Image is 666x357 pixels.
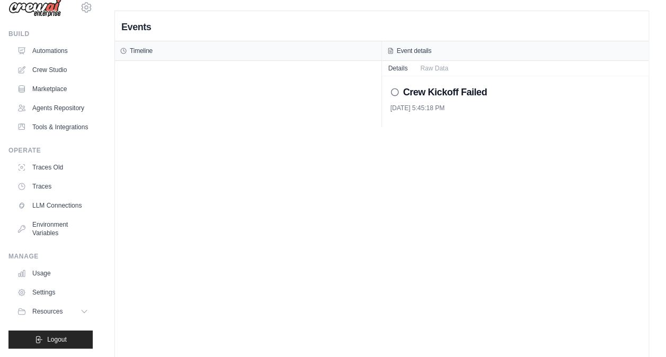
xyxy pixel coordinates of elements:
a: Environment Variables [13,216,93,242]
a: Automations [13,42,93,59]
h3: Timeline [130,47,153,55]
a: Crew Studio [13,61,93,78]
h2: Events [121,20,151,34]
a: Agents Repository [13,100,93,117]
a: LLM Connections [13,197,93,214]
a: Traces [13,178,93,195]
span: Logout [47,335,67,344]
button: Resources [13,303,93,320]
h3: Event details [397,47,432,55]
div: [DATE] 5:45:18 PM [390,104,641,112]
button: Raw Data [414,61,455,76]
a: Marketplace [13,81,93,97]
a: Traces Old [13,159,93,176]
div: Operate [8,146,93,155]
a: Tools & Integrations [13,119,93,136]
a: Settings [13,284,93,301]
iframe: Chat Widget [613,306,666,357]
span: Resources [32,307,63,316]
a: Usage [13,265,93,282]
div: Build [8,30,93,38]
button: Details [382,61,414,76]
button: Logout [8,331,93,349]
h2: Crew Kickoff Failed [403,85,487,100]
div: Manage [8,252,93,261]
